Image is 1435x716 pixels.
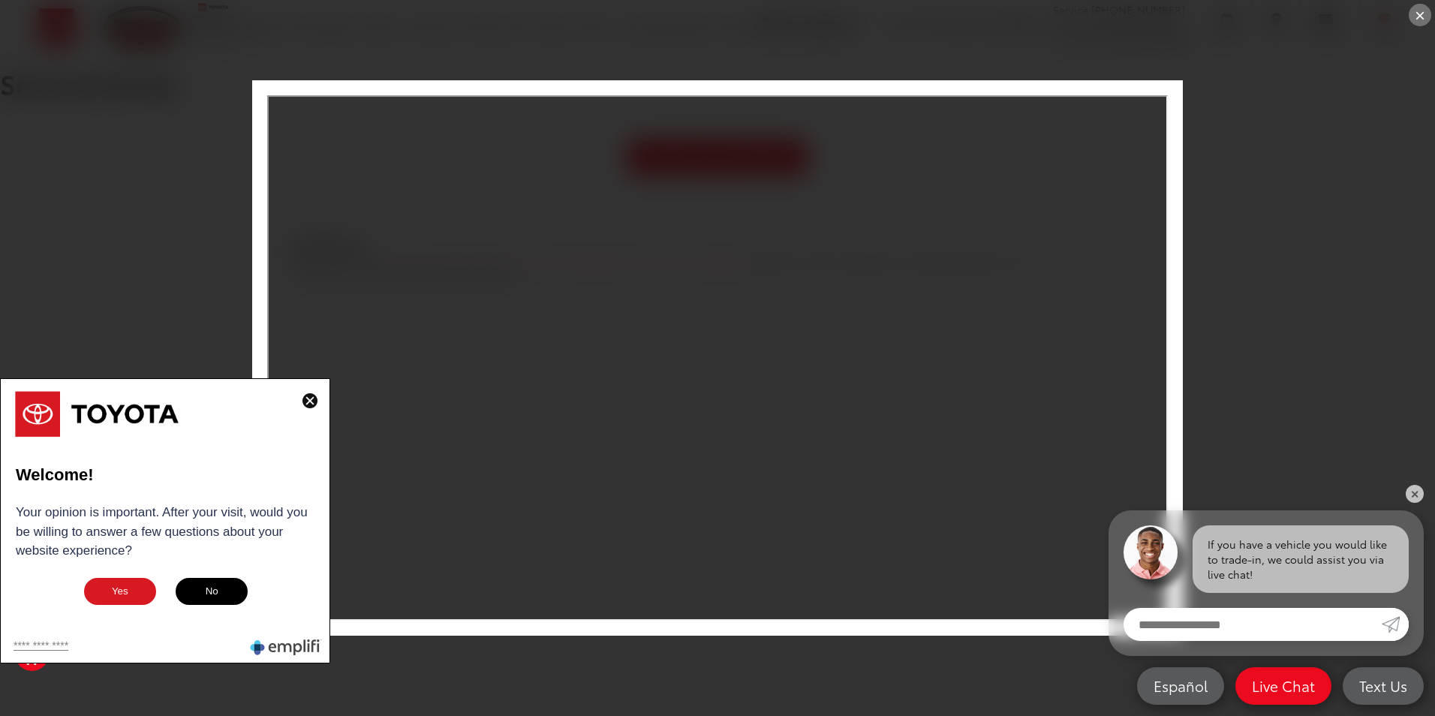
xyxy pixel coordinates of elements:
[1124,525,1178,579] img: Agent profile photo
[1137,667,1224,705] a: Español
[1343,667,1424,705] a: Text Us
[1352,676,1415,695] span: Text Us
[1409,4,1431,26] div: ×
[1124,608,1382,641] input: Enter your message
[1244,676,1322,695] span: Live Chat
[1235,667,1331,705] a: Live Chat
[1382,608,1409,641] a: Submit
[1146,676,1215,695] span: Español
[1193,525,1409,593] div: If you have a vehicle you would like to trade-in, we could assist you via live chat!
